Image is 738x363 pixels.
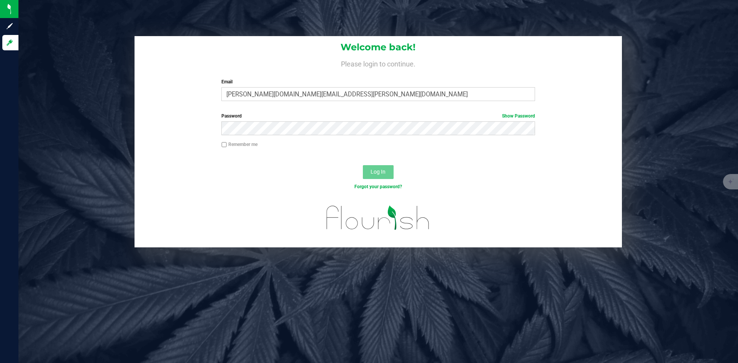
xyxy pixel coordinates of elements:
[363,165,394,179] button: Log In
[502,113,535,119] a: Show Password
[135,42,622,52] h1: Welcome back!
[317,198,439,237] img: flourish_logo.svg
[354,184,402,189] a: Forgot your password?
[371,169,386,175] span: Log In
[6,39,13,46] inline-svg: Log in
[221,113,242,119] span: Password
[221,141,258,148] label: Remember me
[6,22,13,30] inline-svg: Sign up
[135,58,622,68] h4: Please login to continue.
[221,142,227,148] input: Remember me
[221,78,535,85] label: Email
